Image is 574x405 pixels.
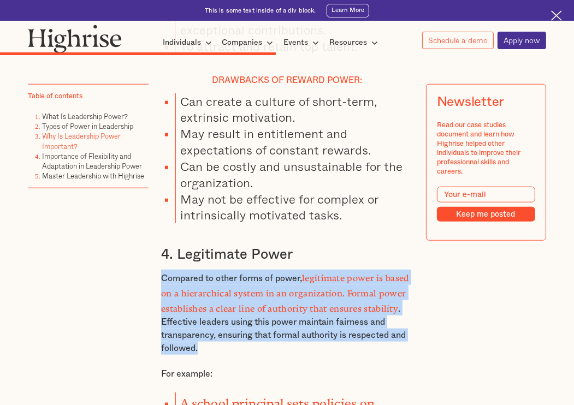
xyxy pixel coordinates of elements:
[551,10,561,21] img: Cross icon
[42,170,144,181] a: Master Leadership with Highrise
[222,36,276,49] div: Companies
[28,92,82,101] div: Table of contents
[327,4,370,17] a: Learn More
[329,36,381,49] div: Resources
[175,158,413,191] li: Can be costly and unsustainable for the organization.
[161,367,413,380] p: For example:
[161,75,413,86] h4: Drawbacks of reward power:
[437,187,535,203] input: Your e-mail
[437,121,535,176] div: Read our case studies document and learn how Highrise helped other individuals to improve their p...
[161,273,409,309] strong: legitimate power is based on a hierarchical system in an organization. Formal power establishes a...
[437,95,505,110] div: Newsletter
[205,7,316,15] div: This is some text inside of a div block.
[161,246,413,263] h3: 4. Legitimate Power
[163,36,201,49] div: Individuals
[222,36,262,49] div: Companies
[42,131,121,152] a: Why Is Leadership Power Important?
[163,36,215,49] div: Individuals
[422,32,494,49] a: Schedule a demo
[498,32,546,49] a: Apply now
[283,36,308,49] div: Events
[175,93,413,126] li: Can create a culture of short-term, extrinsic motivation.
[437,187,535,222] form: Modal Form
[42,111,128,122] a: What Is Leadership Power?
[28,25,121,53] img: Highrise logo
[175,126,413,158] li: May result in entitlement and expectations of constant rewards.
[175,191,413,224] li: May not be effective for complex or intrinsically motivated tasks.
[161,270,413,355] p: Compared to other forms of power, . Effective leaders using this power maintain fairness and tran...
[42,151,142,171] a: Importance of Flexibility and Adaptation in Leadership Power
[329,36,367,49] div: Resources
[283,36,322,49] div: Events
[437,207,535,222] input: Keep me posted
[42,121,133,132] a: Types of Power in Leadership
